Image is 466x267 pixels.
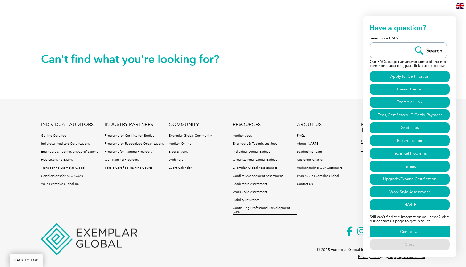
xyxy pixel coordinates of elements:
a: Programs for Training Providers [105,150,152,154]
a: Blog & News [169,150,188,154]
a: Our Training Providers [105,158,139,162]
a: Webinars [169,158,183,162]
a: Copyright Disclaimer [388,254,425,259]
a: Individual Digital Badges [233,150,270,154]
h2: Can't find what you're looking for? [41,54,233,64]
a: Upgrade/Expand Certification [370,174,450,185]
a: INDIVIDUAL AUDITORS [41,122,94,127]
a: Contact Us [297,182,313,186]
a: Auditor Online [169,142,192,146]
a: Technical Problems [370,148,450,159]
a: Fees, Certificates, ID Cards, Payment [370,109,450,120]
p: Search our FAQs: [370,35,450,42]
a: FCC Licensing Exams [41,158,73,162]
a: Conflict Management Assessment [233,174,283,178]
a: Customer Charter [297,158,323,162]
a: Privacy Policy [358,254,381,259]
a: Training [370,161,450,172]
a: RESOURCES [233,122,261,127]
a: Understanding Our Customers [297,166,342,170]
a: Close [370,239,450,250]
a: Getting Certified [41,134,66,138]
a: Apply for Certification [370,71,450,82]
a: ABOUT US [297,122,322,127]
a: Exemplar Global Assessments [233,166,277,170]
a: Graduates [370,122,450,133]
a: FIND AN AUDITOR / TRAINING PROVIDER [361,122,425,133]
a: BACK TO TOP [10,254,43,267]
a: Individual Auditors Certifications [41,142,90,146]
a: Exemplar LINK [370,97,450,108]
a: Programs for Recognized Organizations [105,142,164,146]
p: Our FAQs page can answer some of the most common questions, just click a topic below: [370,58,450,70]
a: Auditor Jobs [233,134,252,138]
a: Programs for Certification Bodies [105,134,154,138]
a: Leadership Team [297,150,322,154]
a: Continuing Professional Development (CPD) [233,206,297,215]
a: Transition to Exemplar Global [41,166,85,170]
a: Training Provider Search Register [361,147,411,152]
a: Leadership Assessment [233,182,267,186]
img: en [456,3,464,9]
p: and [358,253,425,260]
a: About iNARTE [297,142,318,146]
a: Liability Insurance [233,198,260,202]
a: FAQs [297,134,305,138]
a: Recertification [370,135,450,146]
a: Event Calendar [169,166,192,170]
a: Certifications for ASQ CQAs [41,174,83,178]
p: Still can't find the information you need? Visit our contact us page to get in touch. [370,211,450,225]
a: COMMUNITY [169,122,199,127]
a: Take a Certified Training Course [105,166,153,170]
a: Your Exemplar Global ROI [41,182,81,186]
a: Find an Auditor [361,139,384,144]
a: Engineers & Technicians Jobs [233,142,277,146]
img: Exemplar Global [41,223,137,255]
p: © 2025 Exemplar Global Inc (Formerly RABQSA International). [317,246,425,253]
a: RABQSA is Exemplar Global [297,174,339,178]
a: Engineers & Technicians Certifications [41,150,98,154]
a: iNARTE [370,199,450,210]
h2: Have a question? [370,23,450,35]
a: Contact Us [370,226,450,237]
input: Search [412,43,447,58]
a: Work Style Assessment [233,190,267,194]
a: INDUSTRY PARTNERS [105,122,153,127]
a: Work Style Assessment [370,186,450,197]
a: Career Center [370,84,450,95]
a: Exemplar Global Community [169,134,212,138]
a: Organizational Digital Badges [233,158,277,162]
